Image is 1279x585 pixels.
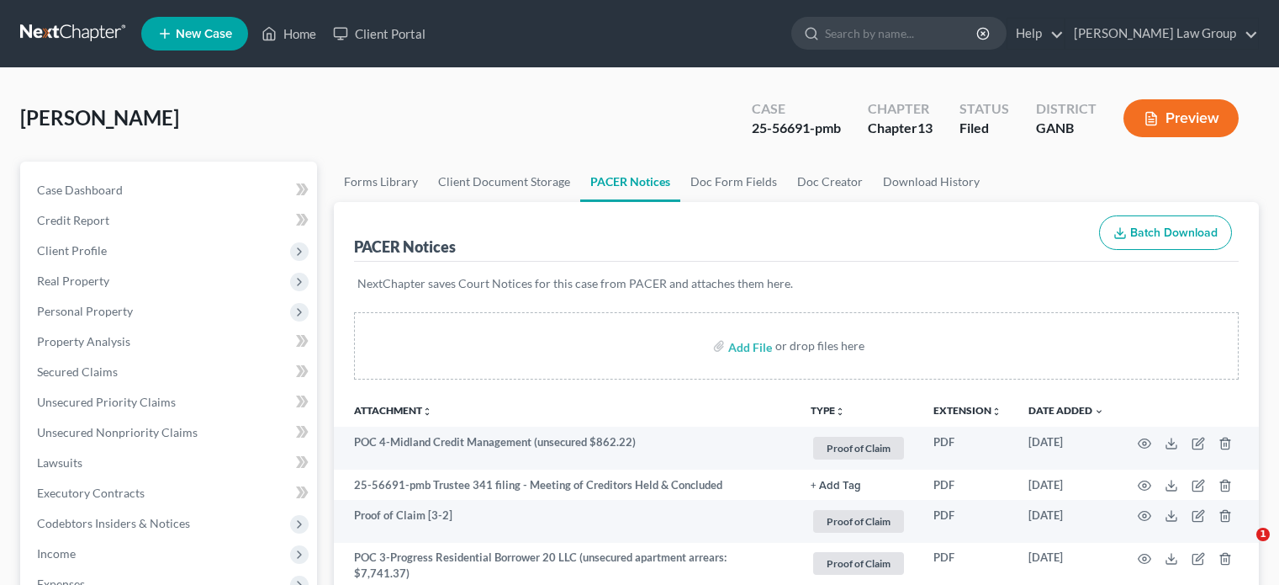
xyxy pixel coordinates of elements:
[1036,99,1097,119] div: District
[811,477,906,493] a: + Add Tag
[357,275,1235,292] p: NextChapter saves Court Notices for this case from PACER and attaches them here.
[37,455,82,470] span: Lawsuits
[959,99,1009,119] div: Status
[752,99,841,119] div: Case
[868,99,933,119] div: Chapter
[354,404,432,417] a: Attachmentunfold_more
[1028,404,1104,417] a: Date Added expand_more
[813,437,904,460] span: Proof of Claim
[1099,215,1232,251] button: Batch Download
[813,552,904,575] span: Proof of Claim
[835,407,845,417] i: unfold_more
[24,357,317,387] a: Secured Claims
[1015,500,1118,543] td: [DATE]
[176,28,232,40] span: New Case
[334,162,428,202] a: Forms Library
[1256,528,1270,541] span: 1
[37,546,76,561] span: Income
[752,119,841,138] div: 25-56691-pmb
[24,175,317,205] a: Case Dashboard
[428,162,580,202] a: Client Document Storage
[24,327,317,357] a: Property Analysis
[873,162,990,202] a: Download History
[253,19,325,49] a: Home
[1222,528,1262,568] iframe: Intercom live chat
[811,508,906,535] a: Proof of Claim
[37,395,176,409] span: Unsecured Priority Claims
[811,481,861,492] button: + Add Tag
[1130,226,1218,240] span: Batch Download
[20,105,179,130] span: [PERSON_NAME]
[37,304,133,318] span: Personal Property
[1015,427,1118,470] td: [DATE]
[920,470,1015,500] td: PDF
[868,119,933,138] div: Chapter
[334,427,797,470] td: POC 4-Midland Credit Management (unsecured $862.22)
[24,478,317,508] a: Executory Contracts
[37,334,130,348] span: Property Analysis
[775,338,864,354] div: or drop files here
[1065,19,1258,49] a: [PERSON_NAME] Law Group
[24,387,317,417] a: Unsecured Priority Claims
[24,205,317,236] a: Credit Report
[811,550,906,577] a: Proof of Claim
[811,406,845,417] button: TYPEunfold_more
[334,500,797,543] td: Proof of Claim [3-2]
[325,19,434,49] a: Client Portal
[1015,470,1118,500] td: [DATE]
[37,274,109,288] span: Real Property
[334,470,797,500] td: 25-56691-pmb Trustee 341 filing - Meeting of Creditors Held & Concluded
[680,162,787,202] a: Doc Form Fields
[37,213,109,227] span: Credit Report
[1007,19,1064,49] a: Help
[1036,119,1097,138] div: GANB
[37,183,123,197] span: Case Dashboard
[37,243,107,258] span: Client Profile
[991,407,1002,417] i: unfold_more
[422,407,432,417] i: unfold_more
[787,162,873,202] a: Doc Creator
[917,120,933,136] span: 13
[37,516,190,530] span: Codebtors Insiders & Notices
[1123,99,1239,137] button: Preview
[24,448,317,478] a: Lawsuits
[813,510,904,533] span: Proof of Claim
[811,434,906,462] a: Proof of Claim
[920,500,1015,543] td: PDF
[354,237,456,257] div: PACER Notices
[1094,407,1104,417] i: expand_more
[24,417,317,448] a: Unsecured Nonpriority Claims
[37,364,118,379] span: Secured Claims
[920,427,1015,470] td: PDF
[959,119,1009,138] div: Filed
[933,404,1002,417] a: Extensionunfold_more
[37,486,145,500] span: Executory Contracts
[37,425,198,439] span: Unsecured Nonpriority Claims
[580,162,680,202] a: PACER Notices
[825,18,979,49] input: Search by name...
